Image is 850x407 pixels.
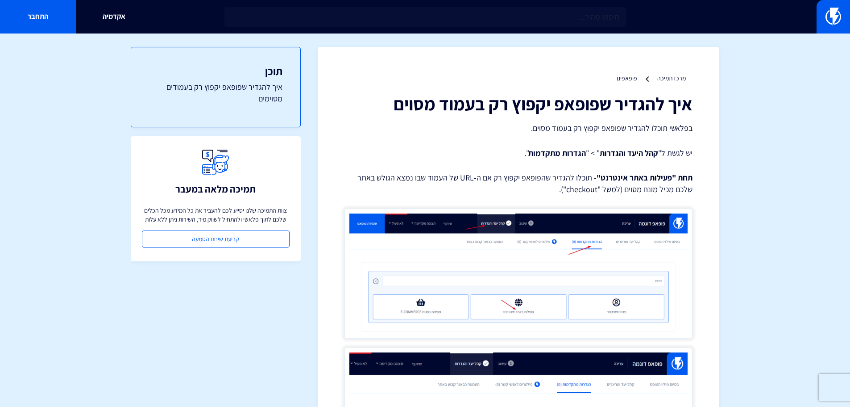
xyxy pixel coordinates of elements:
p: יש לגשת ל" " > " ". [344,147,692,159]
a: איך להגדיר שפופאפ יקפוץ רק בעמודים מסוימים [149,81,282,104]
strong: הגדרות מתקדמות [528,148,586,158]
strong: תחת "פעילות באתר אינטרנט" [597,172,692,183]
a: פופאפים [617,74,637,82]
input: חיפוש מהיר... [224,7,626,27]
h3: תמיכה מלאה במעבר [175,184,256,194]
h1: איך להגדיר שפופאפ יקפוץ רק בעמוד מסוים [344,94,692,113]
p: בפלאשי תוכלו להגדיר שפופאפ יקפוץ רק בעמוד מסוים. [344,122,692,134]
a: קביעת שיחת הטמעה [142,231,290,248]
strong: קהל היעד והגדרות [600,148,658,158]
p: צוות התמיכה שלנו יסייע לכם להעביר את כל המידע מכל הכלים שלכם לתוך פלאשי ולהתחיל לשווק מיד, השירות... [142,206,290,224]
h3: תוכן [149,65,282,77]
a: מרכז תמיכה [657,74,686,82]
p: - תוכלו להגדיר שהפופאפ יקפוץ רק אם ה-URL של העמוד שבו נמצא הגולש באתר שלכם מכיל מונח מסוים (למשל ... [344,172,692,195]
